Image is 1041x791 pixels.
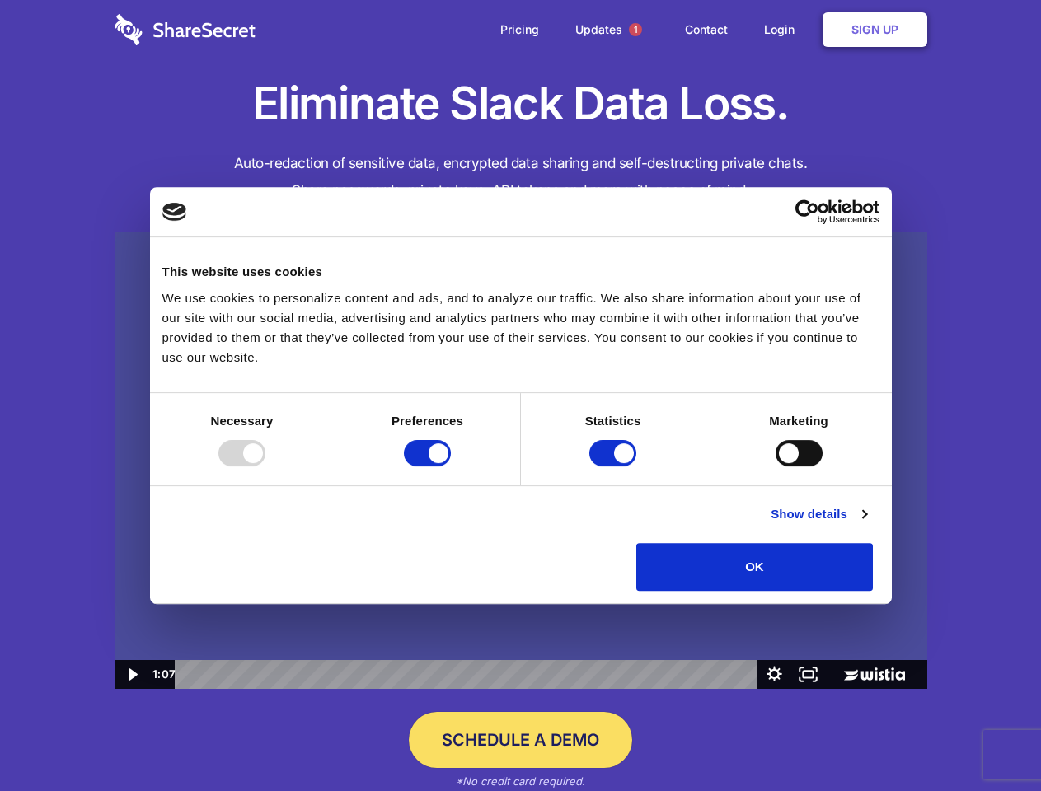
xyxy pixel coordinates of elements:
a: Usercentrics Cookiebot - opens in a new window [735,199,879,224]
strong: Marketing [769,414,828,428]
a: Schedule a Demo [409,712,632,768]
a: Contact [668,4,744,55]
button: Fullscreen [791,660,825,689]
img: logo-wordmark-white-trans-d4663122ce5f474addd5e946df7df03e33cb6a1c49d2221995e7729f52c070b2.svg [115,14,256,45]
a: Pricing [484,4,556,55]
div: This website uses cookies [162,262,879,282]
h1: Eliminate Slack Data Loss. [115,74,927,133]
a: Show details [771,504,866,524]
a: Wistia Logo -- Learn More [825,660,926,689]
button: OK [636,543,873,591]
strong: Necessary [211,414,274,428]
em: *No credit card required. [456,775,585,788]
img: Sharesecret [115,232,927,690]
div: Playbar [188,660,749,689]
a: Login [748,4,819,55]
strong: Preferences [392,414,463,428]
h4: Auto-redaction of sensitive data, encrypted data sharing and self-destructing private chats. Shar... [115,150,927,204]
button: Show settings menu [757,660,791,689]
button: Play Video [115,660,148,689]
span: 1 [629,23,642,36]
div: We use cookies to personalize content and ads, and to analyze our traffic. We also share informat... [162,288,879,367]
a: Sign Up [823,12,927,47]
img: logo [162,203,187,221]
strong: Statistics [585,414,641,428]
